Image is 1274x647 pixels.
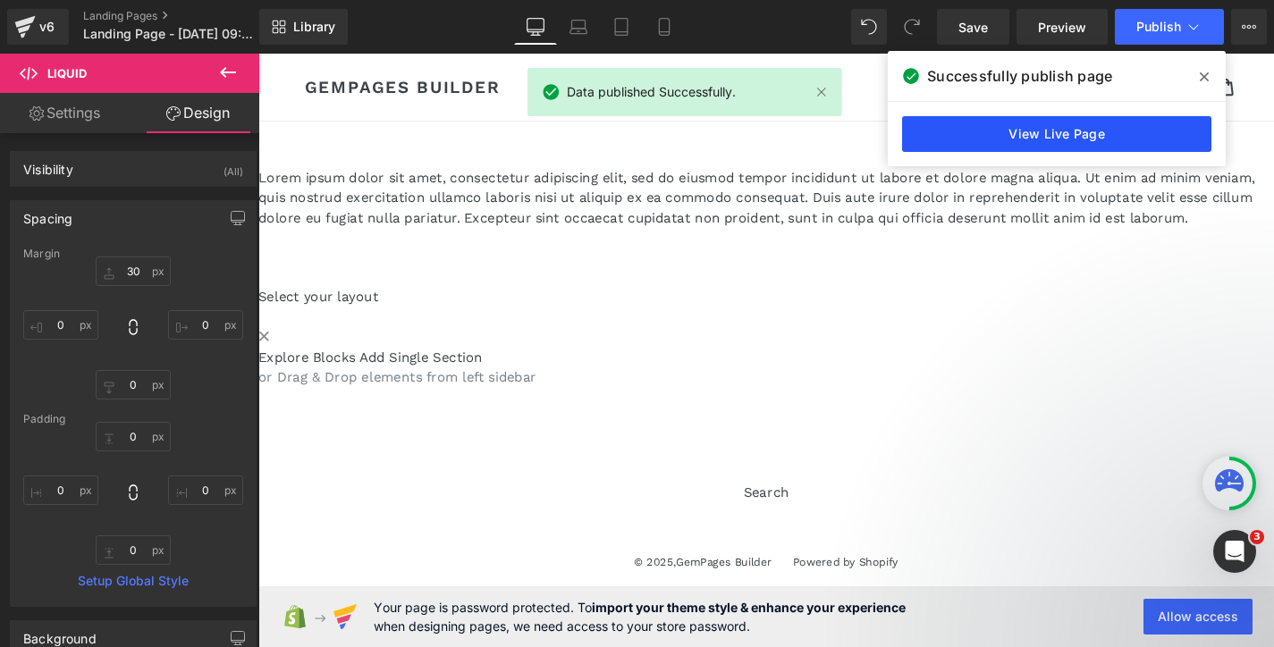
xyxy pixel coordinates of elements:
[1231,9,1267,45] button: More
[96,422,171,451] input: 0
[894,9,930,45] button: Redo
[83,27,255,41] span: Landing Page - [DATE] 09:19:41
[1017,9,1108,45] a: Preview
[107,315,239,332] a: Add Single Section
[1143,599,1253,634] button: Allow access
[374,598,906,635] span: Your page is password protected. To when designing pages, we need access to your store password.
[293,19,335,35] span: Library
[23,621,97,646] div: Background
[23,475,98,505] input: 0
[23,413,243,425] div: Padding
[1136,20,1181,34] span: Publish
[23,248,243,260] div: Margin
[927,65,1112,87] span: Successfully publish page
[1213,530,1256,573] iframe: Intercom live chat
[517,458,565,475] a: Search
[401,534,565,548] small: © 2025,
[96,535,171,565] input: 0
[7,9,69,45] a: v6
[592,600,906,615] strong: import your theme style & enhance your experience
[96,370,171,399] input: 0
[474,22,533,49] a: Home
[168,310,243,340] input: 0
[557,9,600,45] a: Laptop
[537,22,609,49] a: Catalog
[643,9,686,45] a: Mobile
[133,93,263,133] a: Design
[96,256,171,286] input: 0
[567,82,736,102] span: Data published Successfully.
[851,9,887,45] button: Undo
[259,9,348,45] a: New Library
[974,17,1024,54] input: Search
[600,9,643,45] a: Tablet
[23,574,243,588] a: Setup Global Style
[83,9,289,23] a: Landing Pages
[47,66,87,80] span: Liquid
[36,15,58,38] div: v6
[902,116,1211,152] a: View Live Page
[958,18,988,37] span: Save
[23,152,73,177] div: Visibility
[1250,530,1264,544] span: 3
[445,534,547,548] a: GemPages Builder
[49,25,258,46] a: GemPages Builder
[514,9,557,45] a: Desktop
[570,534,682,548] a: Powered by Shopify
[23,310,98,340] input: 0
[224,152,243,181] div: (All)
[1115,9,1224,45] button: Publish
[168,475,243,505] input: 0
[1038,18,1086,37] span: Preview
[23,201,72,226] div: Spacing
